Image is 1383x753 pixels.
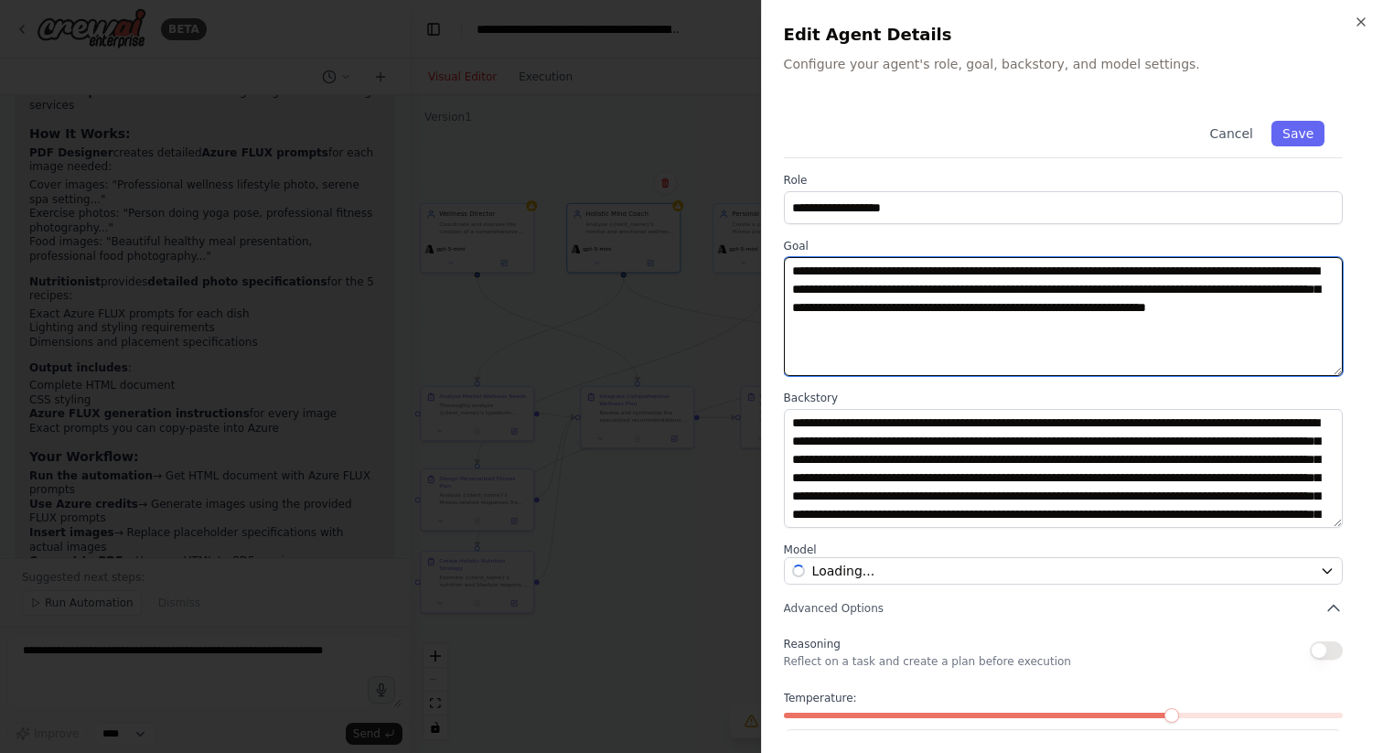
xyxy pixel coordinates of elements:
[784,557,1343,585] button: Loading...
[784,638,841,651] span: Reasoning
[784,654,1071,669] p: Reflect on a task and create a plan before execution
[784,543,1343,557] label: Model
[812,562,875,580] span: azure/azure/gpt-5-mini
[1198,121,1263,146] button: Cancel
[784,22,1361,48] h2: Edit Agent Details
[784,391,1343,405] label: Backstory
[784,173,1343,188] label: Role
[784,601,884,616] span: Advanced Options
[784,239,1343,253] label: Goal
[784,55,1361,73] p: Configure your agent's role, goal, backstory, and model settings.
[784,599,1343,618] button: Advanced Options
[1271,121,1324,146] button: Save
[784,691,857,705] span: Temperature:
